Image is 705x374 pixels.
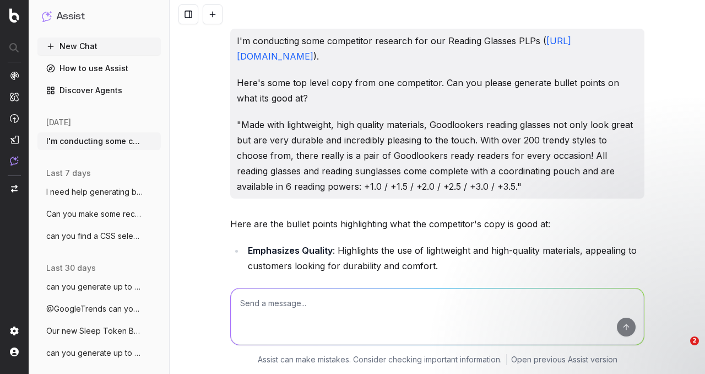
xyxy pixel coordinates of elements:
img: Analytics [10,71,19,80]
img: Assist [10,156,19,165]
span: I'm conducting some competitor research [46,136,143,147]
span: Our new Sleep Token Band Tshirts are a m [46,325,143,336]
p: Assist can make mistakes. Consider checking important information. [258,354,502,365]
p: Here's some top level copy from one competitor. Can you please generate bullet points on what its... [237,75,638,106]
strong: Emphasizes Quality [248,245,333,256]
h1: Assist [56,9,85,24]
img: My account [10,348,19,356]
li: : Highlights the use of lightweight and high-quality materials, appealing to customers looking fo... [245,243,644,274]
img: Studio [10,135,19,144]
button: I need help generating blog ideas for ac [37,183,161,201]
img: Activation [10,114,19,123]
button: Assist [42,9,156,24]
a: Discover Agents [37,82,161,99]
img: Botify logo [9,8,19,23]
button: @GoogleTrends can you analyse google tre [37,300,161,318]
span: can you generate up to 3 meta titles for [46,281,143,292]
button: Can you make some recommendations on how [37,205,161,223]
span: can you find a CSS selector that will ex [46,231,143,242]
img: Assist [42,11,52,22]
span: can you generate up to 2 meta descriptio [46,348,143,359]
span: last 7 days [46,168,91,179]
button: can you generate up to 2 meta descriptio [37,344,161,362]
img: Intelligence [10,92,19,101]
span: Can you make some recommendations on how [46,209,143,220]
iframe: Intercom live chat [668,336,694,363]
p: "Made with lightweight, high quality materials, Goodlookers reading glasses not only look great b... [237,117,638,194]
img: Setting [10,327,19,335]
p: I'm conducting some competitor research for our Reading Glasses PLPs ( ). [237,33,638,64]
p: Here are the bullet points highlighting what the competitor's copy is good at: [230,216,644,232]
button: can you find a CSS selector that will ex [37,227,161,245]
span: @GoogleTrends can you analyse google tre [46,303,143,314]
button: I'm conducting some competitor research [37,132,161,150]
button: Our new Sleep Token Band Tshirts are a m [37,322,161,340]
a: Open previous Assist version [511,354,617,365]
span: last 30 days [46,263,96,274]
img: Switch project [11,185,18,193]
button: can you generate up to 3 meta titles for [37,278,161,296]
button: New Chat [37,38,161,55]
span: I need help generating blog ideas for ac [46,186,143,197]
a: How to use Assist [37,60,161,77]
span: 2 [690,336,699,345]
span: [DATE] [46,117,71,128]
